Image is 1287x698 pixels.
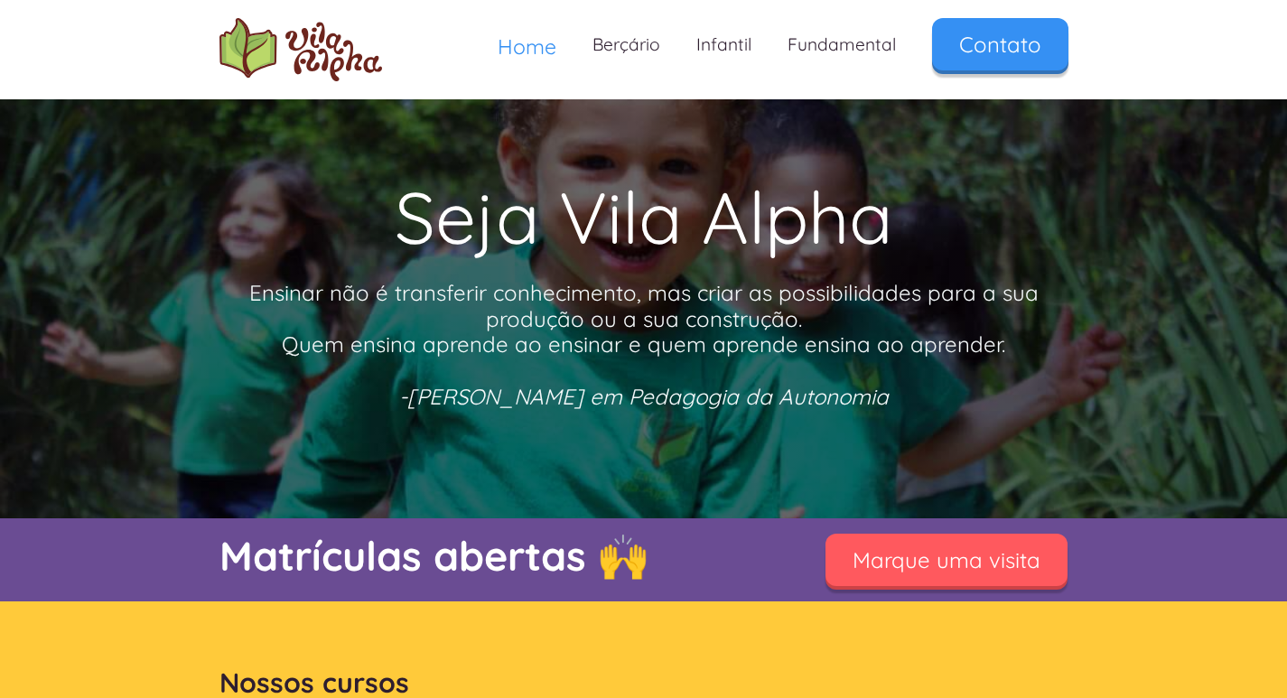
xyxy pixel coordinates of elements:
[769,18,914,71] a: Fundamental
[825,534,1068,586] a: Marque uma visita
[932,18,1068,70] a: Contato
[480,18,574,75] a: Home
[219,280,1068,410] p: Ensinar não é transferir conhecimento, mas criar as possibilidades para a sua produção ou a sua c...
[219,18,382,81] a: home
[219,18,382,81] img: logo Escola Vila Alpha
[399,383,889,410] em: -[PERSON_NAME] em Pedagogia da Autonomia
[574,18,678,71] a: Berçário
[498,33,556,60] span: Home
[219,527,779,584] p: Matrículas abertas 🙌
[219,163,1068,271] h1: Seja Vila Alpha
[678,18,769,71] a: Infantil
